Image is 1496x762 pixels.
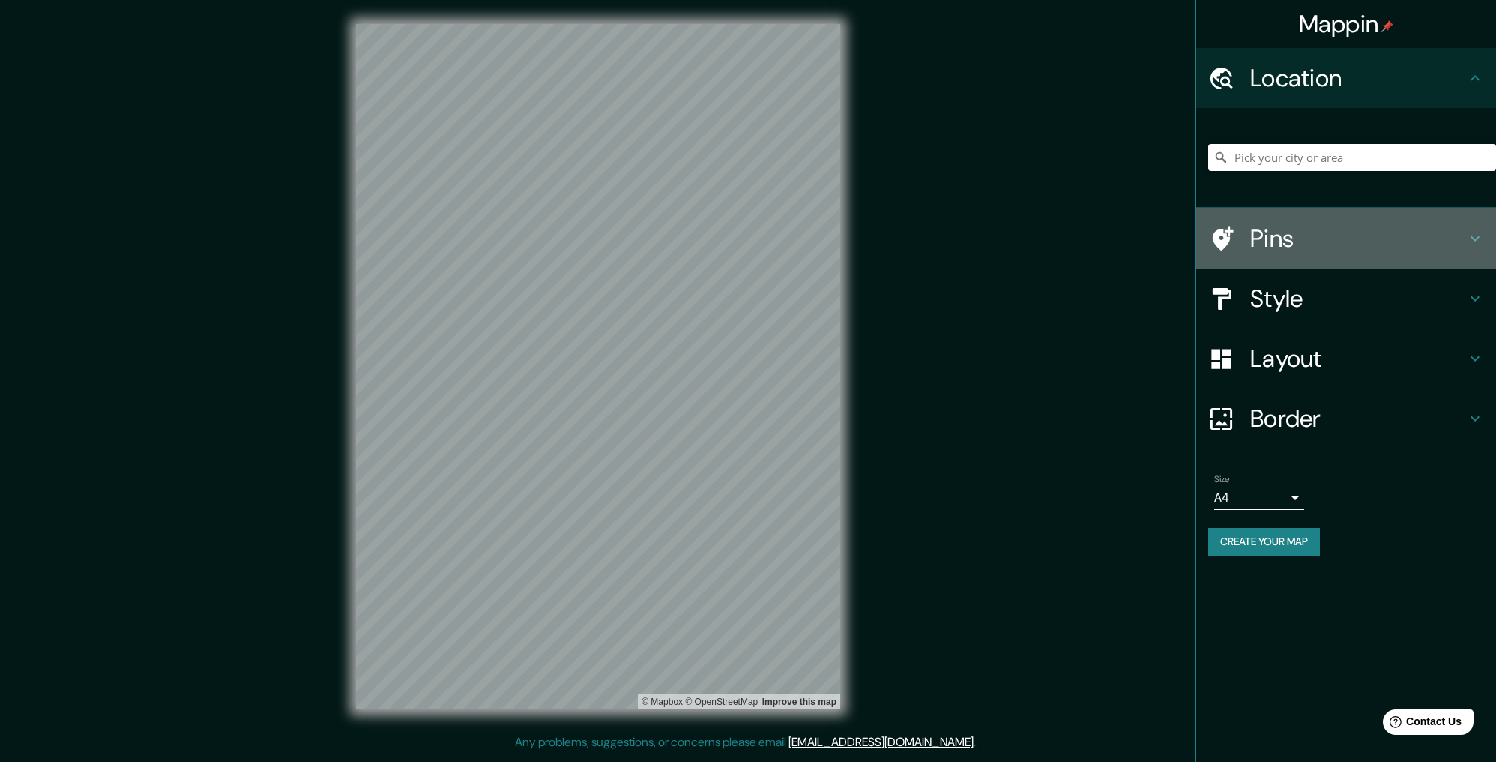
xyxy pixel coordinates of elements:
a: OpenStreetMap [685,697,758,707]
h4: Layout [1250,343,1466,373]
img: pin-icon.png [1381,20,1393,32]
div: . [976,733,978,751]
iframe: Help widget launcher [1363,703,1480,745]
a: Mapbox [642,697,683,707]
div: A4 [1214,486,1304,510]
h4: Mappin [1299,9,1394,39]
div: Style [1196,268,1496,328]
label: Size [1214,473,1230,486]
div: Border [1196,388,1496,448]
h4: Border [1250,403,1466,433]
div: . [978,733,981,751]
div: Layout [1196,328,1496,388]
canvas: Map [356,24,840,709]
button: Create your map [1208,528,1320,556]
h4: Style [1250,283,1466,313]
a: [EMAIL_ADDRESS][DOMAIN_NAME] [788,734,974,750]
div: Location [1196,48,1496,108]
a: Map feedback [762,697,836,707]
input: Pick your city or area [1208,144,1496,171]
h4: Location [1250,63,1466,93]
div: Pins [1196,208,1496,268]
p: Any problems, suggestions, or concerns please email . [515,733,976,751]
h4: Pins [1250,223,1466,253]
